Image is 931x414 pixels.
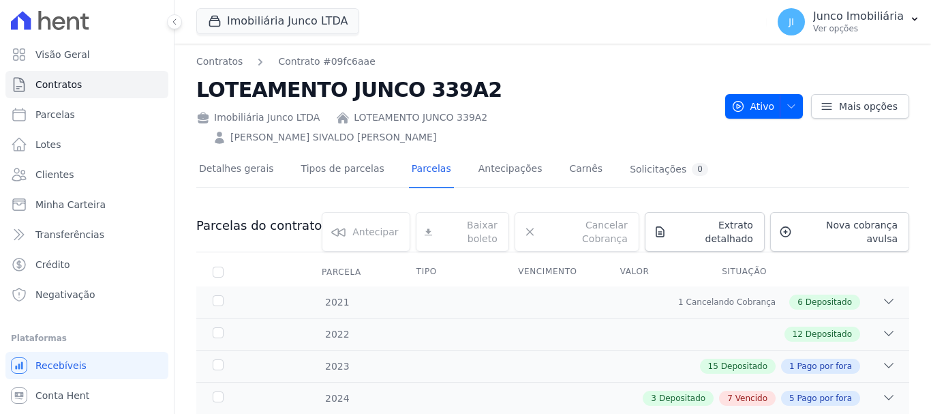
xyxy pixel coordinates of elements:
span: JI [789,17,794,27]
h3: Parcelas do contrato [196,218,322,234]
span: Crédito [35,258,70,271]
span: Clientes [35,168,74,181]
span: 5 [789,392,795,404]
span: Extrato detalhado [672,218,753,246]
span: Pago por fora [797,360,852,372]
a: Lotes [5,131,168,158]
span: Contratos [35,78,82,91]
span: Depositado [721,360,767,372]
a: Parcelas [5,101,168,128]
div: 0 [692,163,708,176]
div: Solicitações [630,163,708,176]
span: 6 [797,296,803,308]
a: Recebíveis [5,352,168,379]
a: Negativação [5,281,168,308]
span: 3 [651,392,656,404]
a: Minha Carteira [5,191,168,218]
span: Depositado [806,328,852,340]
div: Imobiliária Junco LTDA [196,110,320,125]
span: Cancelando Cobrança [686,296,776,308]
a: Extrato detalhado [645,212,765,252]
a: Antecipações [476,152,545,188]
span: Nova cobrança avulsa [797,218,898,246]
div: Parcela [305,258,378,286]
span: Conta Hent [35,389,89,402]
span: Parcelas [35,108,75,121]
button: JI Junco Imobiliária Ver opções [767,3,931,41]
a: Crédito [5,251,168,278]
a: Conta Hent [5,382,168,409]
button: Ativo [725,94,804,119]
p: Junco Imobiliária [813,10,904,23]
span: Pago por fora [797,392,852,404]
a: Mais opções [811,94,909,119]
a: Carnês [566,152,605,188]
span: 1 [678,296,684,308]
span: 7 [727,392,733,404]
button: Imobiliária Junco LTDA [196,8,359,34]
h2: LOTEAMENTO JUNCO 339A2 [196,74,714,105]
a: Solicitações0 [627,152,711,188]
span: Visão Geral [35,48,90,61]
a: Visão Geral [5,41,168,68]
div: Plataformas [11,330,163,346]
th: Valor [604,258,705,286]
a: Nova cobrança avulsa [770,212,909,252]
span: 15 [708,360,718,372]
a: Clientes [5,161,168,188]
span: Vencido [735,392,767,404]
a: Tipos de parcelas [299,152,387,188]
nav: Breadcrumb [196,55,376,69]
a: Contratos [5,71,168,98]
span: Mais opções [839,100,898,113]
p: Ver opções [813,23,904,34]
a: Detalhes gerais [196,152,277,188]
span: 12 [793,328,803,340]
span: 1 [789,360,795,372]
a: Parcelas [409,152,454,188]
a: Contratos [196,55,243,69]
th: Tipo [400,258,502,286]
span: Ativo [731,94,775,119]
span: Recebíveis [35,359,87,372]
nav: Breadcrumb [196,55,714,69]
a: [PERSON_NAME] SIVALDO [PERSON_NAME] [230,130,436,145]
a: Transferências [5,221,168,248]
a: LOTEAMENTO JUNCO 339A2 [354,110,487,125]
th: Situação [705,258,807,286]
a: Contrato #09fc6aae [278,55,375,69]
span: Depositado [806,296,852,308]
th: Vencimento [502,258,603,286]
span: Transferências [35,228,104,241]
span: Lotes [35,138,61,151]
span: Negativação [35,288,95,301]
span: Depositado [659,392,705,404]
span: Minha Carteira [35,198,106,211]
